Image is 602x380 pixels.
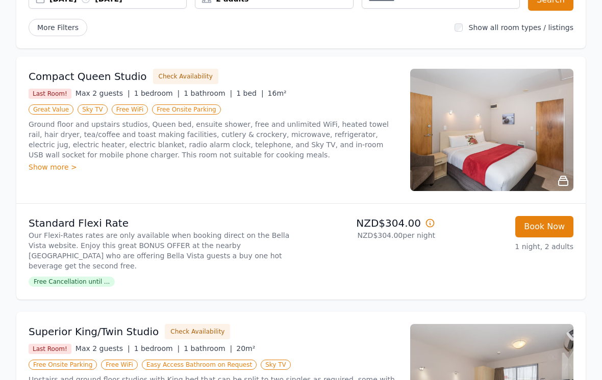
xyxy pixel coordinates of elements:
p: NZD$304.00 per night [305,231,435,241]
button: Check Availability [153,69,218,85]
span: Free Onsite Parking [29,360,97,370]
label: Show all room types / listings [469,24,573,32]
span: Last Room! [29,89,71,99]
p: NZD$304.00 [305,216,435,231]
span: Free WiFi [101,360,138,370]
p: Ground floor and upstairs studios, Queen bed, ensuite shower, free and unlimited WiFi, heated tow... [29,120,398,160]
span: Max 2 guests | [76,90,130,98]
p: 1 night, 2 adults [443,242,573,252]
h3: Compact Queen Studio [29,70,147,84]
span: More Filters [29,19,87,37]
span: Last Room! [29,344,71,355]
span: Free Cancellation until ... [29,277,115,287]
span: 1 bedroom | [134,345,180,353]
span: Sky TV [78,105,108,115]
span: Easy Access Bathroom on Request [142,360,257,370]
span: 1 bedroom | [134,90,180,98]
span: Free Onsite Parking [152,105,220,115]
button: Check Availability [165,324,230,340]
span: Great Value [29,105,73,115]
span: 20m² [236,345,255,353]
span: 1 bed | [236,90,263,98]
span: 1 bathroom | [184,90,232,98]
span: Free WiFi [112,105,148,115]
p: Standard Flexi Rate [29,216,297,231]
button: Book Now [515,216,573,238]
span: 16m² [268,90,287,98]
h3: Superior King/Twin Studio [29,325,159,339]
span: 1 bathroom | [184,345,232,353]
div: Show more > [29,162,398,173]
span: Sky TV [261,360,291,370]
span: Max 2 guests | [76,345,130,353]
p: Our Flexi-Rates rates are only available when booking direct on the Bella Vista website. Enjoy th... [29,231,297,272]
